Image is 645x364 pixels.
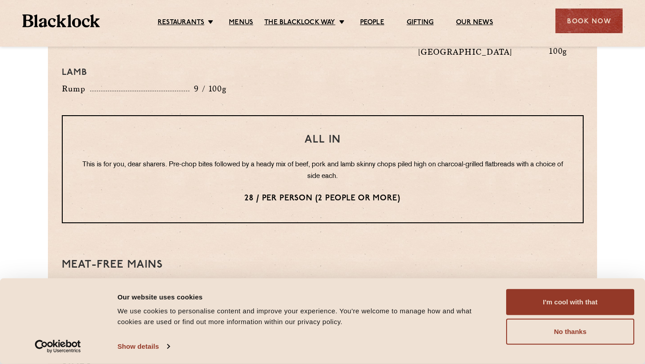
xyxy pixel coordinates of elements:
div: Book Now [555,9,623,33]
a: Gifting [407,18,434,28]
a: People [360,18,384,28]
p: Rump [62,82,90,95]
a: Restaurants [158,18,204,28]
div: We use cookies to personalise content and improve your experience. You're welcome to manage how a... [117,306,496,327]
div: Our website uses cookies [117,291,496,302]
a: Menus [229,18,253,28]
button: No thanks [506,319,634,345]
h4: Lamb [62,67,584,78]
button: I'm cool with that [506,289,634,315]
img: BL_Textured_Logo-footer-cropped.svg [22,14,100,27]
h3: All In [81,134,565,146]
a: Our News [456,18,493,28]
a: The Blacklock Way [264,18,335,28]
a: Show details [117,340,169,353]
p: This is for you, dear sharers. Pre-chop bites followed by a heady mix of beef, pork and lamb skin... [81,159,565,182]
p: 9 / 100g [189,83,227,95]
h3: Meat-Free mains [62,259,584,271]
p: 28 / per person (2 people or more) [81,193,565,204]
a: Usercentrics Cookiebot - opens in a new window [19,340,97,353]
